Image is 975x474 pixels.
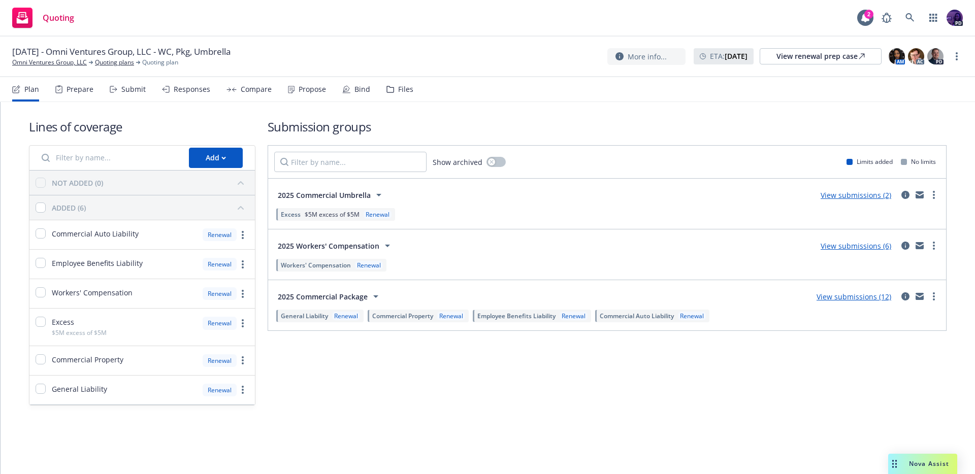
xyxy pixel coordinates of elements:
[29,118,255,135] h1: Lines of coverage
[274,185,388,205] button: 2025 Commercial Umbrella
[299,85,326,93] div: Propose
[928,290,940,302] a: more
[203,384,237,396] div: Renewal
[52,199,249,216] button: ADDED (6)
[241,85,272,93] div: Compare
[237,229,249,241] a: more
[278,241,379,251] span: 2025 Workers' Compensation
[189,148,243,168] button: Add
[600,312,674,320] span: Commercial Auto Liability
[876,8,897,28] a: Report a Bug
[678,312,706,320] div: Renewal
[817,292,891,301] a: View submissions (12)
[332,312,360,320] div: Renewal
[52,328,107,337] span: $5M excess of $5M
[52,175,249,191] button: NOT ADDED (0)
[281,312,328,320] span: General Liability
[433,157,482,167] span: Show archived
[52,384,107,394] span: General Liability
[43,14,74,22] span: Quoting
[203,317,237,329] div: Renewal
[281,210,301,219] span: Excess
[909,459,949,468] span: Nova Assist
[237,258,249,270] a: more
[203,354,237,367] div: Renewal
[889,48,905,64] img: photo
[36,148,183,168] input: Filter by name...
[355,261,383,269] div: Renewal
[278,291,368,302] span: 2025 Commercial Package
[900,8,920,28] a: Search
[372,312,433,320] span: Commercial Property
[928,189,940,201] a: more
[274,235,397,256] button: 2025 Workers' Compensation
[908,48,924,64] img: photo
[206,148,226,167] div: Add
[951,50,963,62] a: more
[847,157,893,166] div: Limits added
[437,312,465,320] div: Renewal
[52,354,123,365] span: Commercial Property
[52,317,74,327] span: Excess
[888,454,901,474] div: Drag to move
[278,190,371,200] span: 2025 Commercial Umbrella
[52,202,86,213] div: ADDED (6)
[12,46,231,58] span: [DATE] - Omni Ventures Group, LLC - WC, Pkg, Umbrella
[237,288,249,300] a: more
[203,228,237,241] div: Renewal
[364,210,392,219] div: Renewal
[237,317,249,329] a: more
[281,261,351,269] span: Workers' Compensation
[947,10,963,26] img: photo
[899,290,912,302] a: circleInformation
[67,85,93,93] div: Prepare
[899,240,912,252] a: circleInformation
[914,240,926,252] a: mail
[760,48,882,64] a: View renewal prep case
[901,157,936,166] div: No limits
[864,10,873,19] div: 2
[398,85,413,93] div: Files
[923,8,944,28] a: Switch app
[560,312,588,320] div: Renewal
[821,190,891,200] a: View submissions (2)
[121,85,146,93] div: Submit
[914,189,926,201] a: mail
[52,287,133,298] span: Workers' Compensation
[24,85,39,93] div: Plan
[928,240,940,252] a: more
[274,286,385,307] button: 2025 Commercial Package
[914,290,926,302] a: mail
[899,189,912,201] a: circleInformation
[12,58,87,67] a: Omni Ventures Group, LLC
[888,454,957,474] button: Nova Assist
[237,354,249,366] a: more
[203,258,237,270] div: Renewal
[52,228,139,239] span: Commercial Auto Liability
[477,312,556,320] span: Employee Benefits Liability
[174,85,210,93] div: Responses
[725,51,747,61] strong: [DATE]
[305,210,360,219] span: $5M excess of $5M
[52,258,143,268] span: Employee Benefits Liability
[95,58,134,67] a: Quoting plans
[776,49,865,64] div: View renewal prep case
[237,384,249,396] a: more
[203,287,237,300] div: Renewal
[628,51,667,62] span: More info...
[821,241,891,251] a: View submissions (6)
[607,48,686,65] button: More info...
[268,118,947,135] h1: Submission groups
[927,48,944,64] img: photo
[8,4,78,32] a: Quoting
[274,152,427,172] input: Filter by name...
[142,58,178,67] span: Quoting plan
[52,178,103,188] div: NOT ADDED (0)
[710,51,747,61] span: ETA :
[354,85,370,93] div: Bind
